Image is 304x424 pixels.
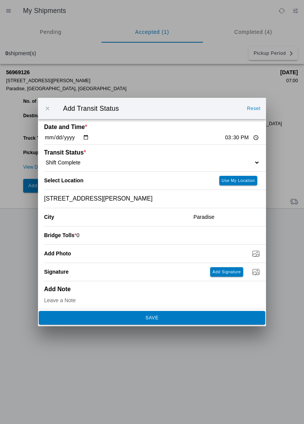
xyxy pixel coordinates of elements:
ion-button: Reset [244,102,264,115]
span: [STREET_ADDRESS][PERSON_NAME] [44,195,152,202]
ion-label: Bridge Tolls [44,232,76,238]
label: Select Location [44,177,83,183]
ion-label: Date and Time [44,124,206,131]
ion-button: Add Signature [210,267,243,277]
ion-label: Add Note [44,286,206,293]
ion-label: City [44,214,187,220]
label: Signature [44,269,69,275]
ion-label: Transit Status [44,149,206,156]
ion-title: Add Transit Status [55,105,243,113]
ion-button: SAVE [39,311,265,325]
ion-button: Use My Location [219,176,257,185]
